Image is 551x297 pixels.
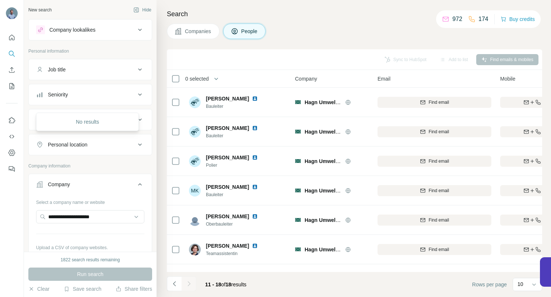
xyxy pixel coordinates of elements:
[429,246,449,253] span: Find email
[252,243,258,249] img: LinkedIn logo
[225,282,231,287] span: 18
[517,280,523,288] p: 10
[295,159,301,163] img: Logo of Hagn Umwelttechnik GmbH
[429,99,449,106] span: Find email
[6,79,18,93] button: My lists
[206,132,261,139] span: Bauleiter
[206,242,249,250] span: [PERSON_NAME]
[29,136,152,153] button: Personal location
[29,86,152,103] button: Seniority
[6,146,18,159] button: Dashboard
[295,130,301,134] img: Logo of Hagn Umwelttechnik GmbH
[6,130,18,143] button: Use Surfe API
[167,276,182,291] button: Navigate to previous page
[305,247,372,252] span: Hagn Umwelttechnik GmbH
[206,221,261,227] span: Oberbauleiter
[526,272,544,290] iframe: Intercom live chat
[6,114,18,127] button: Use Surfe on LinkedIn
[378,185,491,196] button: Find email
[501,14,535,24] button: Buy credits
[305,99,372,105] span: Hagn Umwelttechnik GmbH
[206,124,249,132] span: [PERSON_NAME]
[36,244,144,251] p: Upload a CSV of company websites.
[472,281,507,288] span: Rows per page
[252,155,258,160] img: LinkedIn logo
[429,158,449,165] span: Find email
[29,111,152,128] button: Department
[295,75,317,82] span: Company
[205,282,246,287] span: results
[28,7,52,13] div: New search
[28,285,49,293] button: Clear
[241,28,258,35] span: People
[189,185,201,197] div: MK
[189,96,201,108] img: Avatar
[49,26,95,33] div: Company lookalikes
[6,7,18,19] img: Avatar
[128,4,157,15] button: Hide
[429,217,449,223] span: Find email
[305,217,372,223] span: Hagn Umwelttechnik GmbH
[189,126,201,138] img: Avatar
[378,244,491,255] button: Find email
[38,114,137,129] div: No results
[116,285,152,293] button: Share filters
[48,91,68,98] div: Seniority
[185,28,212,35] span: Companies
[305,158,372,164] span: Hagn Umwelttechnik GmbH
[452,15,462,24] p: 972
[206,95,249,102] span: [PERSON_NAME]
[6,162,18,176] button: Feedback
[36,196,144,206] div: Select a company name or website
[206,183,249,191] span: [PERSON_NAME]
[28,48,152,54] p: Personal information
[295,100,301,105] img: Logo of Hagn Umwelttechnik GmbH
[189,214,201,226] img: Avatar
[252,125,258,131] img: LinkedIn logo
[378,75,390,82] span: Email
[305,188,372,194] span: Hagn Umwelttechnik GmbH
[29,176,152,196] button: Company
[429,187,449,194] span: Find email
[29,61,152,78] button: Job title
[28,163,152,169] p: Company information
[48,141,87,148] div: Personal location
[48,66,66,73] div: Job title
[252,213,258,219] img: LinkedIn logo
[429,128,449,135] span: Find email
[305,129,372,135] span: Hagn Umwelttechnik GmbH
[6,63,18,77] button: Enrich CSV
[206,103,261,110] span: Bauleiter
[167,9,542,19] h4: Search
[189,155,201,167] img: Avatar
[189,244,201,255] img: Avatar
[206,213,249,220] span: [PERSON_NAME]
[295,247,301,252] img: Logo of Hagn Umwelttechnik GmbH
[6,31,18,44] button: Quick start
[221,282,226,287] span: of
[29,21,152,39] button: Company lookalikes
[185,75,209,82] span: 0 selected
[252,96,258,102] img: LinkedIn logo
[205,282,221,287] span: 11 - 18
[378,126,491,137] button: Find email
[206,272,249,279] span: [PERSON_NAME]
[378,215,491,226] button: Find email
[252,184,258,190] img: LinkedIn logo
[48,181,70,188] div: Company
[478,15,488,24] p: 174
[61,257,120,263] div: 1822 search results remaining
[36,251,144,258] p: Your list is private and won't be saved or shared.
[378,97,491,108] button: Find email
[295,218,301,222] img: Logo of Hagn Umwelttechnik GmbH
[206,250,261,257] span: Teamassistentin
[6,47,18,60] button: Search
[206,154,249,161] span: [PERSON_NAME]
[500,75,515,82] span: Mobile
[64,285,101,293] button: Save search
[295,188,301,193] img: Logo of Hagn Umwelttechnik GmbH
[206,191,261,198] span: Bauleiter
[206,162,261,169] span: Polier
[378,156,491,167] button: Find email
